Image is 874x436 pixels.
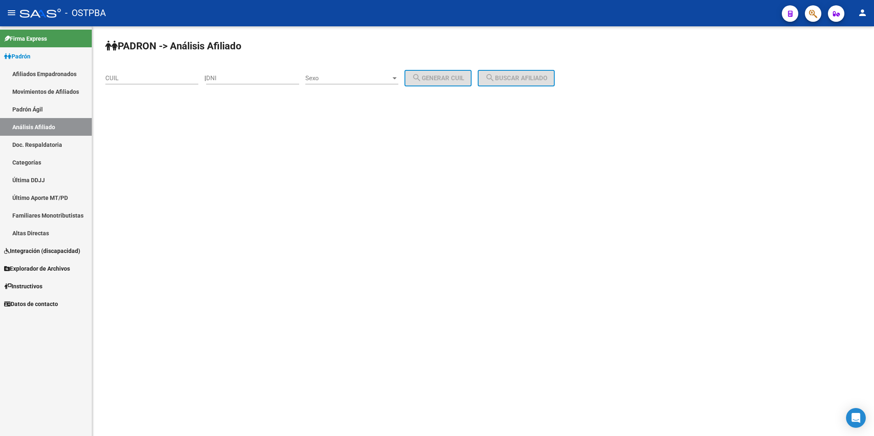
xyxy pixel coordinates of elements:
span: Padrón [4,52,30,61]
mat-icon: search [485,73,495,83]
strong: PADRON -> Análisis Afiliado [105,40,242,52]
span: Firma Express [4,34,47,43]
span: Instructivos [4,282,42,291]
button: Generar CUIL [404,70,472,86]
span: Datos de contacto [4,299,58,308]
span: Generar CUIL [412,74,464,82]
mat-icon: search [412,73,422,83]
span: Integración (discapacidad) [4,246,80,255]
div: Open Intercom Messenger [846,408,866,428]
button: Buscar afiliado [478,70,555,86]
div: | [205,74,478,82]
span: Explorador de Archivos [4,264,70,273]
span: - OSTPBA [65,4,106,22]
span: Sexo [305,74,391,82]
mat-icon: person [858,8,867,18]
mat-icon: menu [7,8,16,18]
span: Buscar afiliado [485,74,547,82]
